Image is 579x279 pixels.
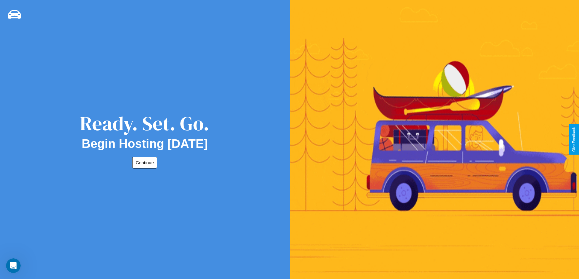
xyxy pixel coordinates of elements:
h2: Begin Hosting [DATE] [82,137,208,151]
iframe: Intercom live chat [6,258,21,273]
div: Ready. Set. Go. [80,110,209,137]
div: Give Feedback [572,127,576,152]
button: Continue [132,157,157,168]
